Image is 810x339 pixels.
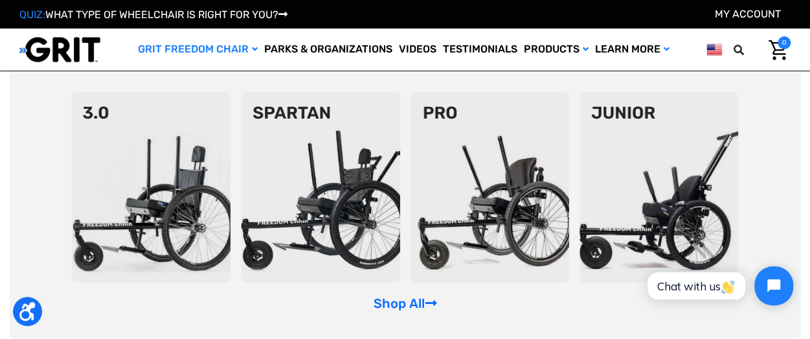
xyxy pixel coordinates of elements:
img: GRIT All-Terrain Wheelchair and Mobility Equipment [19,36,100,63]
a: Learn More [592,29,673,71]
img: 3point0.png [72,92,231,283]
a: Account [715,8,781,20]
a: Videos [396,29,440,71]
span: QUIZ: [19,8,45,21]
img: us.png [706,41,722,58]
a: Cart with 0 items [759,36,791,64]
input: Search [739,36,759,64]
a: Testimonials [440,29,521,71]
a: QUIZ:WHAT TYPE OF WHEELCHAIR IS RIGHT FOR YOU? [19,8,287,21]
span: 0 [778,36,791,49]
a: Shop All [373,296,436,311]
img: junior-chair.png [579,92,738,283]
iframe: Tidio Chat [633,255,804,316]
a: Products [521,29,592,71]
img: pro-chair.png [411,92,569,283]
a: GRIT Freedom Chair [135,29,261,71]
img: spartan2.png [241,92,399,283]
img: Cart [769,40,787,60]
a: Parks & Organizations [261,29,396,71]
